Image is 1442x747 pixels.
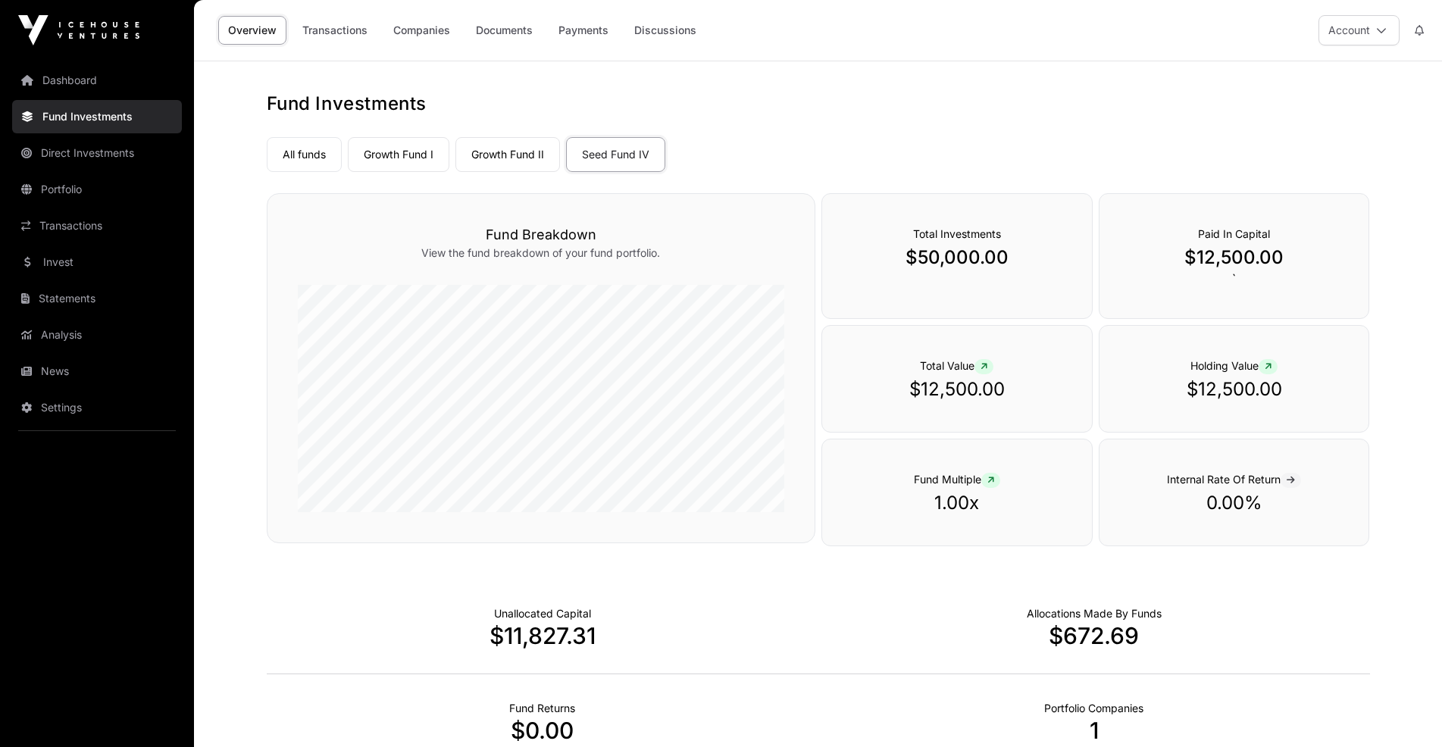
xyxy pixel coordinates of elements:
[267,92,1370,116] h1: Fund Investments
[292,16,377,45] a: Transactions
[509,701,575,716] p: Realised Returns from Funds
[466,16,543,45] a: Documents
[12,100,182,133] a: Fund Investments
[455,137,560,172] a: Growth Fund II
[12,173,182,206] a: Portfolio
[494,606,591,621] p: Cash not yet allocated
[1130,245,1339,270] p: $12,500.00
[1130,377,1339,402] p: $12,500.00
[1318,15,1400,45] button: Account
[913,227,1001,240] span: Total Investments
[267,622,818,649] p: $11,827.31
[298,224,784,245] h3: Fund Breakdown
[852,491,1062,515] p: 1.00x
[920,359,993,372] span: Total Value
[566,137,665,172] a: Seed Fund IV
[348,137,449,172] a: Growth Fund I
[12,282,182,315] a: Statements
[1027,606,1162,621] p: Capital Deployed Into Companies
[12,209,182,242] a: Transactions
[12,245,182,279] a: Invest
[852,245,1062,270] p: $50,000.00
[914,473,1000,486] span: Fund Multiple
[1198,227,1270,240] span: Paid In Capital
[1130,491,1339,515] p: 0.00%
[818,717,1370,744] p: 1
[383,16,460,45] a: Companies
[818,622,1370,649] p: $672.69
[12,355,182,388] a: News
[12,136,182,170] a: Direct Investments
[624,16,706,45] a: Discussions
[1366,674,1442,747] iframe: Chat Widget
[18,15,139,45] img: Icehouse Ventures Logo
[1167,473,1301,486] span: Internal Rate Of Return
[1044,701,1143,716] p: Number of Companies Deployed Into
[267,137,342,172] a: All funds
[267,717,818,744] p: $0.00
[549,16,618,45] a: Payments
[852,377,1062,402] p: $12,500.00
[218,16,286,45] a: Overview
[12,64,182,97] a: Dashboard
[1099,193,1370,319] div: `
[298,245,784,261] p: View the fund breakdown of your fund portfolio.
[1190,359,1278,372] span: Holding Value
[12,391,182,424] a: Settings
[12,318,182,352] a: Analysis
